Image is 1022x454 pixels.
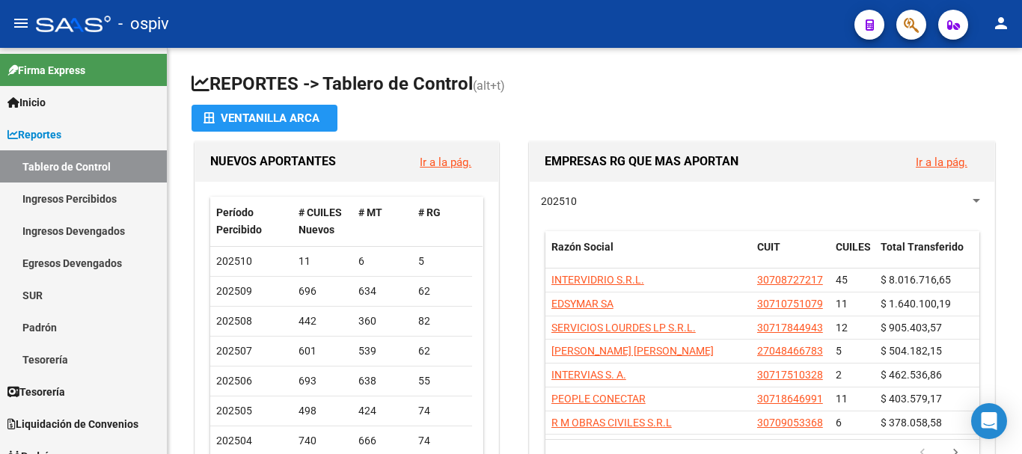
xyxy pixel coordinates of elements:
[541,195,577,207] span: 202510
[418,402,466,420] div: 74
[757,369,823,381] span: 30717510328
[992,14,1010,32] mat-icon: person
[412,197,472,246] datatable-header-cell: # RG
[881,345,942,357] span: $ 504.182,15
[881,369,942,381] span: $ 462.536,86
[418,372,466,390] div: 55
[836,274,848,286] span: 45
[836,241,871,253] span: CUILES
[551,298,613,310] span: EDSYMAR SA
[836,298,848,310] span: 11
[836,393,848,405] span: 11
[299,432,346,450] div: 740
[299,253,346,270] div: 11
[904,148,979,176] button: Ir a la pág.
[358,402,406,420] div: 424
[299,372,346,390] div: 693
[299,402,346,420] div: 498
[551,393,646,405] span: PEOPLE CONECTAR
[551,417,672,429] span: R M OBRAS CIVILES S.R.L
[551,369,626,381] span: INTERVIAS S. A.
[545,154,738,168] span: EMPRESAS RG QUE MAS APORTAN
[358,206,382,218] span: # MT
[418,283,466,300] div: 62
[418,432,466,450] div: 74
[971,403,1007,439] div: Open Intercom Messenger
[757,393,823,405] span: 30718646991
[7,62,85,79] span: Firma Express
[216,375,252,387] span: 202506
[216,255,252,267] span: 202510
[881,298,951,310] span: $ 1.640.100,19
[830,231,875,280] datatable-header-cell: CUILES
[204,105,325,132] div: Ventanilla ARCA
[881,322,942,334] span: $ 905.403,57
[299,206,342,236] span: # CUILES Nuevos
[418,206,441,218] span: # RG
[473,79,505,93] span: (alt+t)
[418,343,466,360] div: 62
[418,313,466,330] div: 82
[358,372,406,390] div: 638
[216,405,252,417] span: 202505
[118,7,169,40] span: - ospiv
[216,206,262,236] span: Período Percibido
[7,416,138,432] span: Liquidación de Convenios
[757,417,823,429] span: 30709053368
[757,298,823,310] span: 30710751079
[352,197,412,246] datatable-header-cell: # MT
[836,345,842,357] span: 5
[216,435,252,447] span: 202504
[881,274,951,286] span: $ 8.016.716,65
[210,154,336,168] span: NUEVOS APORTANTES
[293,197,352,246] datatable-header-cell: # CUILES Nuevos
[420,156,471,169] a: Ir a la pág.
[299,283,346,300] div: 696
[875,231,979,280] datatable-header-cell: Total Transferido
[216,315,252,327] span: 202508
[358,432,406,450] div: 666
[358,253,406,270] div: 6
[881,417,942,429] span: $ 378.058,58
[408,148,483,176] button: Ir a la pág.
[836,417,842,429] span: 6
[7,94,46,111] span: Inicio
[358,313,406,330] div: 360
[551,322,696,334] span: SERVICIOS LOURDES LP S.R.L.
[836,369,842,381] span: 2
[836,322,848,334] span: 12
[881,393,942,405] span: $ 403.579,17
[757,322,823,334] span: 30717844943
[358,283,406,300] div: 634
[299,313,346,330] div: 442
[7,126,61,143] span: Reportes
[545,231,751,280] datatable-header-cell: Razón Social
[551,345,714,357] span: [PERSON_NAME] [PERSON_NAME]
[12,14,30,32] mat-icon: menu
[757,241,780,253] span: CUIT
[916,156,967,169] a: Ir a la pág.
[757,345,823,357] span: 27048466783
[299,343,346,360] div: 601
[757,274,823,286] span: 30708727217
[881,241,964,253] span: Total Transferido
[358,343,406,360] div: 539
[551,274,644,286] span: INTERVIDRIO S.R.L.
[551,241,613,253] span: Razón Social
[418,253,466,270] div: 5
[192,72,998,98] h1: REPORTES -> Tablero de Control
[751,231,830,280] datatable-header-cell: CUIT
[7,384,65,400] span: Tesorería
[216,345,252,357] span: 202507
[216,285,252,297] span: 202509
[192,105,337,132] button: Ventanilla ARCA
[210,197,293,246] datatable-header-cell: Período Percibido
